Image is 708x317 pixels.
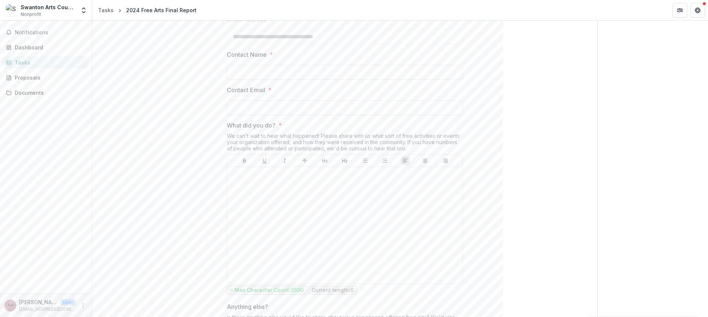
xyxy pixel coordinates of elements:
[95,5,117,15] a: Tasks
[340,156,349,165] button: Heading 2
[300,156,309,165] button: Strike
[6,4,18,16] img: Swanton Arts Council
[3,27,89,38] button: Notifications
[126,6,197,14] div: 2024 Free Arts Final Report
[60,299,76,306] p: User
[95,5,199,15] nav: breadcrumb
[3,56,89,69] a: Tasks
[15,74,83,81] div: Proposals
[235,287,303,293] p: Max Character Count: 3500
[3,87,89,99] a: Documents
[3,72,89,84] a: Proposals
[15,59,83,66] div: Tasks
[79,301,87,310] button: More
[7,303,14,308] div: Ali Boren <alisonboren@gmail.com>
[21,11,41,18] span: Nonprofit
[19,306,76,313] p: [EMAIL_ADDRESS][DOMAIN_NAME]
[15,29,86,36] span: Notifications
[227,121,275,130] p: What did you do?
[3,41,89,53] a: Dashboard
[227,86,265,94] p: Contact Email
[227,302,268,311] p: Anything else?
[98,6,114,14] div: Tasks
[401,156,410,165] button: Align Left
[19,298,58,306] p: [PERSON_NAME] <[EMAIL_ADDRESS][DOMAIN_NAME]>
[227,133,463,154] div: We can't wait to hear what happened! Please share with us what sort of free activities or events ...
[690,3,705,18] button: Get Help
[441,156,450,165] button: Align Right
[79,3,89,18] button: Open entity switcher
[240,156,249,165] button: Bold
[381,156,389,165] button: Ordered List
[361,156,369,165] button: Bullet List
[260,156,269,165] button: Underline
[312,287,354,293] p: Current length: 0
[21,3,76,11] div: Swanton Arts Council
[227,50,267,59] p: Contact Name
[15,89,83,97] div: Documents
[421,156,430,165] button: Align Center
[15,43,83,51] div: Dashboard
[673,3,687,18] button: Partners
[280,156,289,165] button: Italicize
[320,156,329,165] button: Heading 1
